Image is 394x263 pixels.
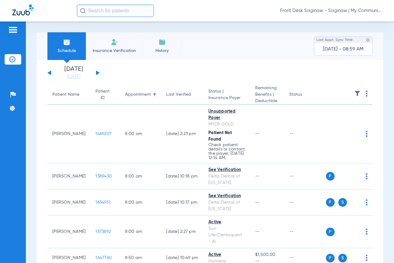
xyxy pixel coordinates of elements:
[120,163,161,189] td: 8:00 AM
[208,252,245,258] div: Active
[326,228,335,236] span: P
[63,38,70,46] img: Schedule
[366,229,368,235] img: group-dot-blue.svg
[284,189,326,216] td: --
[161,189,203,216] td: [DATE] 10:17 PM
[159,38,166,46] img: History
[363,233,394,263] iframe: Chat Widget
[95,88,110,101] div: Patient ID
[255,252,279,258] span: $1,500.00
[161,216,203,248] td: [DATE] 2:27 PM
[95,229,111,234] span: 1373892
[366,199,368,205] img: group-dot-blue.svg
[95,256,112,260] span: 1447760
[366,90,368,97] img: group-dot-blue.svg
[284,105,326,163] td: --
[147,48,177,54] span: History
[208,219,245,225] div: Active
[125,91,151,98] div: Appointment
[208,95,245,101] span: Insurance Payer
[366,131,368,137] img: group-dot-blue.svg
[284,216,326,248] td: --
[90,48,138,54] span: Insurance Verification
[208,167,245,173] div: See Verification
[111,38,118,46] img: Manual Insurance Verification
[208,193,245,199] div: See Verification
[255,174,260,178] span: --
[366,173,368,179] img: group-dot-blue.svg
[12,5,34,15] img: Zuub Logo
[52,91,79,98] div: Patient Name
[316,37,353,43] span: Last Appt. Sync Time:
[8,26,18,34] img: hamburger-icon
[354,90,360,97] img: filter.svg
[125,91,156,98] div: Appointment
[120,189,161,216] td: 8:00 AM
[95,174,112,178] span: 1389430
[161,163,203,189] td: [DATE] 10:18 PM
[55,74,92,80] a: [DATE]
[326,172,335,181] span: P
[323,46,364,52] span: [DATE] - 08:59 AM
[52,48,81,54] span: Schedule
[55,66,92,80] li: [DATE]
[255,229,260,234] span: --
[208,225,245,245] div: Sun Life/Dentaquest - AI
[120,105,161,163] td: 8:00 AM
[284,85,326,105] th: Status
[161,105,203,163] td: [DATE] 2:23 PM
[47,105,90,163] td: [PERSON_NAME]
[166,91,199,98] div: Last Verified
[47,189,90,216] td: [PERSON_NAME]
[47,163,90,189] td: [PERSON_NAME]
[366,38,370,42] img: last sync help info
[208,199,245,212] div: Delta Dental of [US_STATE]
[338,198,347,207] span: S
[338,254,347,262] span: S
[255,200,260,205] span: --
[52,91,86,98] div: Patient Name
[255,98,279,104] span: Deductible
[208,173,245,186] div: Delta Dental of [US_STATE]
[80,8,86,14] img: Search Icon
[203,85,250,105] th: Status |
[95,132,111,136] span: 1469207
[208,131,232,141] span: Patient Not Found
[255,132,260,136] span: --
[326,198,335,207] span: P
[208,143,245,160] p: Check patient details or contact the payer. [DATE] 12:14 AM.
[250,85,284,105] th: Remaining Benefits |
[208,121,245,128] div: MYDP GOLD
[280,8,382,14] span: Front Desk Saginaw - Saginaw | My Community Dental Centers
[208,108,245,121] div: Unsupported Payer
[95,200,111,205] span: 1634951
[47,216,90,248] td: [PERSON_NAME]
[326,254,335,262] span: P
[77,5,154,17] input: Search for patients
[95,88,115,101] div: Patient ID
[166,91,191,98] div: Last Verified
[284,163,326,189] td: --
[120,216,161,248] td: 8:00 AM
